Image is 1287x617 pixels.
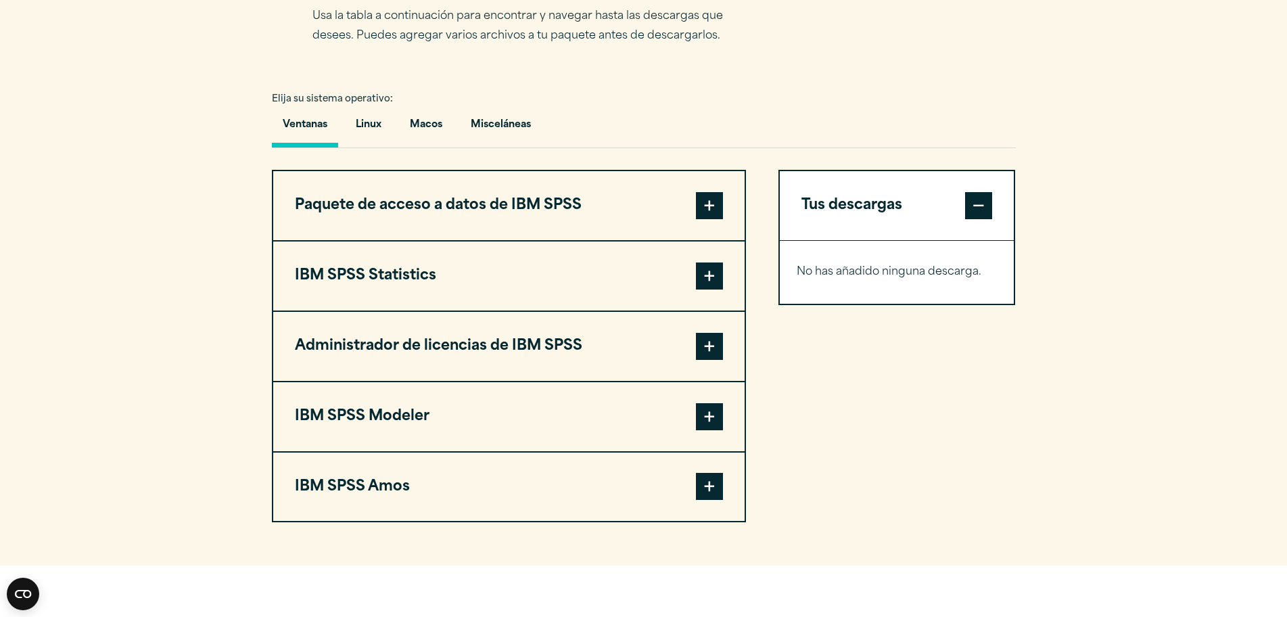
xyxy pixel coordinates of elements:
button: Tus descargas [780,171,1014,240]
font: No has añadido ninguna descarga. [797,267,981,277]
font: Usa la tabla a continuación para encontrar y navegar hasta las descargas que desees. Puedes agreg... [312,11,723,41]
font: IBM SPSS Amos [295,480,410,494]
font: Paquete de acceso a datos de IBM SPSS [295,198,582,212]
font: Elija su sistema operativo: [272,95,393,104]
font: IBM SPSS Modeler [295,409,429,424]
font: Administrador de licencias de IBM SPSS [295,339,582,353]
button: Administrador de licencias de IBM SPSS [273,312,745,381]
button: IBM SPSS Amos [273,453,745,522]
font: Ventanas [283,120,327,130]
font: Linux [356,120,381,130]
font: IBM SPSS Statistics [295,269,436,283]
font: Misceláneas [471,120,531,130]
div: Tus descargas [780,240,1014,304]
button: IBM SPSS Statistics [273,242,745,311]
button: IBM SPSS Modeler [273,382,745,451]
font: Tus descargas [801,198,902,212]
button: Open CMP widget [7,578,39,610]
font: Macos [410,120,442,130]
button: Paquete de acceso a datos de IBM SPSS [273,171,745,240]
